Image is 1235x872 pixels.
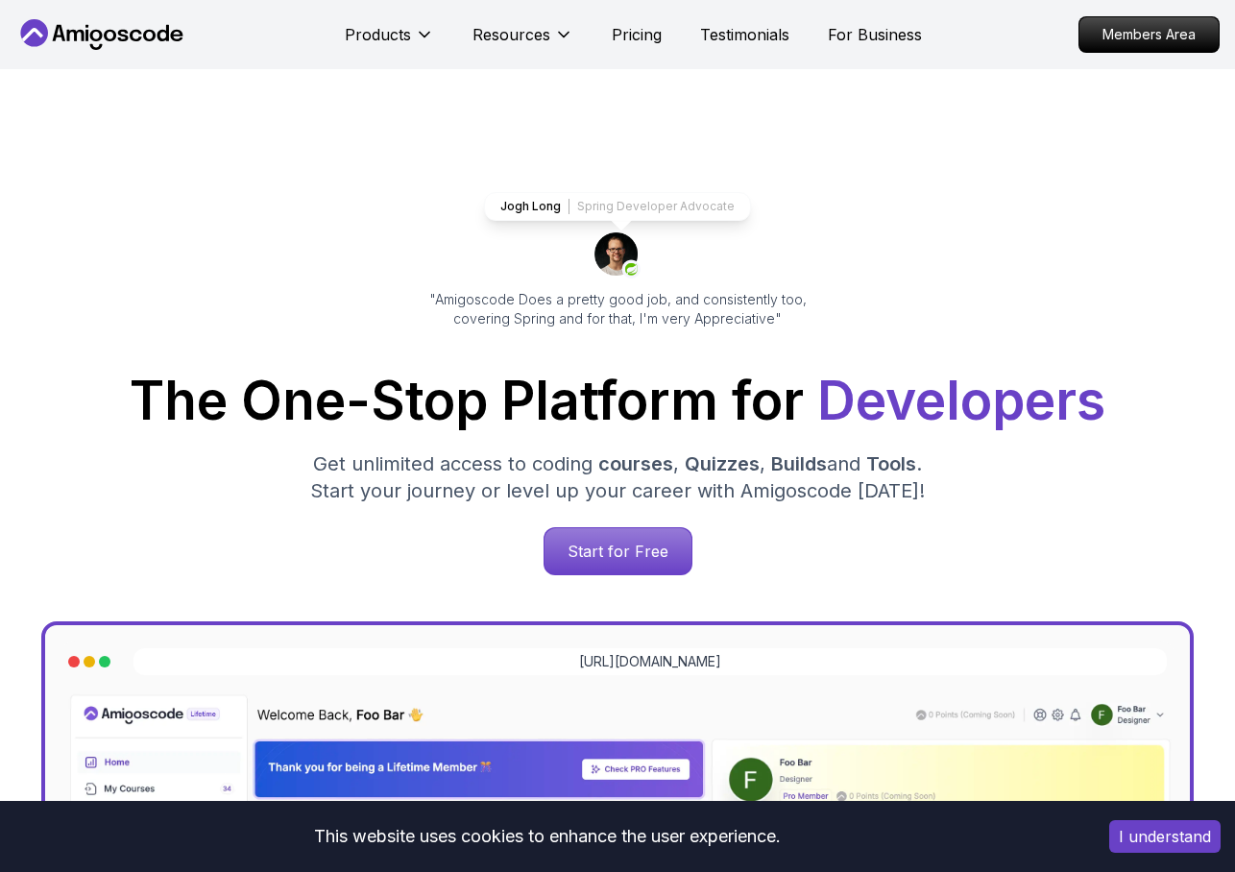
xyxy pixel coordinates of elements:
[1078,16,1220,53] a: Members Area
[345,23,411,46] p: Products
[295,450,940,504] p: Get unlimited access to coding , , and . Start your journey or level up your career with Amigosco...
[828,23,922,46] a: For Business
[866,452,916,475] span: Tools
[472,23,550,46] p: Resources
[345,23,434,61] button: Products
[612,23,662,46] a: Pricing
[579,652,721,671] a: [URL][DOMAIN_NAME]
[700,23,789,46] a: Testimonials
[1079,17,1219,52] p: Members Area
[14,815,1080,858] div: This website uses cookies to enhance the user experience.
[577,199,735,214] p: Spring Developer Advocate
[817,369,1105,432] span: Developers
[544,527,692,575] a: Start for Free
[545,528,691,574] p: Start for Free
[472,23,573,61] button: Resources
[1109,820,1221,853] button: Accept cookies
[500,199,561,214] p: Jogh Long
[402,290,833,328] p: "Amigoscode Does a pretty good job, and consistently too, covering Spring and for that, I'm very ...
[598,452,673,475] span: courses
[685,452,760,475] span: Quizzes
[771,452,827,475] span: Builds
[15,375,1220,427] h1: The One-Stop Platform for
[594,232,641,279] img: josh long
